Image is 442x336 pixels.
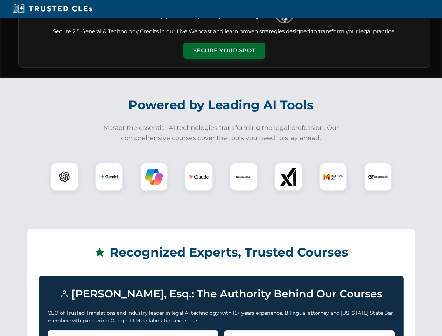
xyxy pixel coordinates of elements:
[280,168,297,185] img: xAI Logo
[183,43,265,59] button: Secure Your Spot
[235,168,252,185] img: CoCounsel Logo
[368,167,388,187] img: DeepSeek Logo
[140,163,168,191] div: Copilot
[48,309,395,325] p: CEO of Trusted Translations and industry leader in legal AI technology with 15+ years experience....
[39,240,404,265] h2: Recognized Experts, Trusted Courses
[27,93,415,117] h2: Powered by Leading AI Tools
[323,167,343,187] img: Mistral AI Logo
[319,163,347,191] div: Mistral AI
[50,163,78,191] div: ChatGPT
[189,167,209,187] img: Claude Logo
[95,163,123,191] div: Gemini
[48,285,395,303] h3: [PERSON_NAME], Esq.: The Authority Behind Our Courses
[99,123,344,143] p: Master the essential AI technologies transforming the legal profession. Our comprehensive courses...
[274,163,302,191] div: xAI
[185,163,213,191] div: Claude
[100,168,118,185] img: Gemini Logo
[230,163,258,191] div: CoCounsel
[27,28,422,36] p: Secure 2.5 General & Technology Credits in our Live Webcast and learn proven strategies designed ...
[364,163,392,191] div: DeepSeek
[10,3,94,14] img: Trusted CLEs
[145,168,163,185] img: Copilot Logo
[54,167,75,187] img: ChatGPT Logo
